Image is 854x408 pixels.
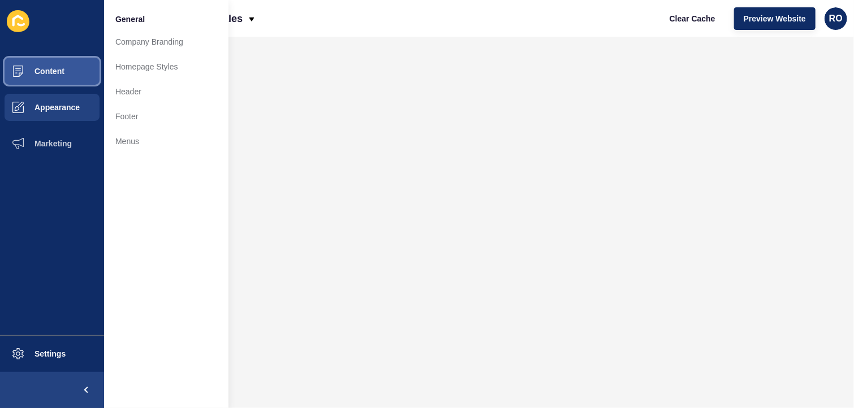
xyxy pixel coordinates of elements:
a: Header [104,79,228,104]
button: Clear Cache [660,7,725,30]
a: Homepage Styles [104,54,228,79]
a: Company Branding [104,29,228,54]
span: Preview Website [744,13,806,24]
a: Menus [104,129,228,154]
span: Clear Cache [670,13,715,24]
button: Preview Website [734,7,816,30]
a: Footer [104,104,228,129]
span: RO [829,13,843,24]
span: General [115,14,145,25]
